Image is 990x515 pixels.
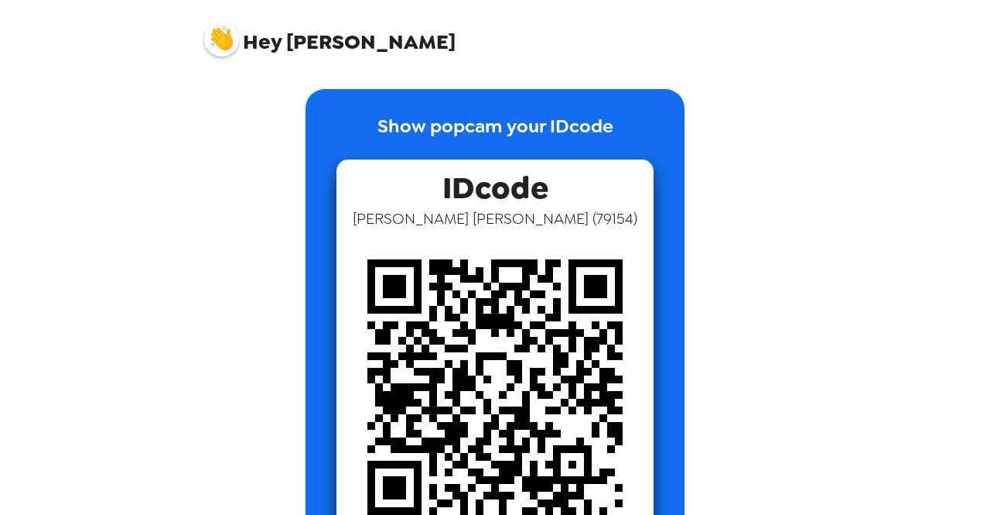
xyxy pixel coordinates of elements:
span: Hey [243,28,282,56]
img: profile pic [204,22,239,57]
span: IDcode [442,160,548,208]
span: [PERSON_NAME] [PERSON_NAME] ( 79154 ) [353,208,637,228]
p: Show popcam your IDcode [377,112,613,160]
span: [PERSON_NAME] [204,14,456,53]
